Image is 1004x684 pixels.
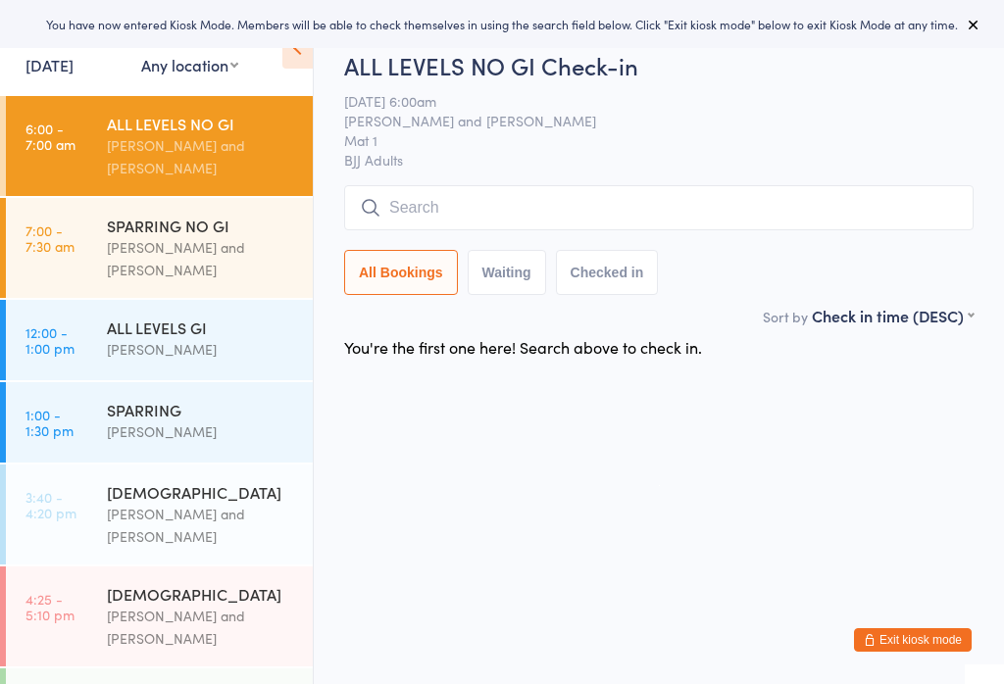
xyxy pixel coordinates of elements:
a: 6:00 -7:00 amALL LEVELS NO GI[PERSON_NAME] and [PERSON_NAME] [6,96,313,196]
button: Checked in [556,250,659,295]
div: [PERSON_NAME] and [PERSON_NAME] [107,236,296,281]
span: Mat 1 [344,130,943,150]
input: Search [344,185,974,230]
time: 3:40 - 4:20 pm [25,489,76,520]
div: You're the first one here! Search above to check in. [344,336,702,358]
a: 4:25 -5:10 pm[DEMOGRAPHIC_DATA][PERSON_NAME] and [PERSON_NAME] [6,566,313,666]
a: 3:40 -4:20 pm[DEMOGRAPHIC_DATA][PERSON_NAME] and [PERSON_NAME] [6,464,313,564]
span: [DATE] 6:00am [344,91,943,111]
div: You have now entered Kiosk Mode. Members will be able to check themselves in using the search fie... [31,16,973,32]
label: Sort by [763,307,808,326]
div: [DEMOGRAPHIC_DATA] [107,481,296,503]
time: 1:00 - 1:30 pm [25,407,74,438]
time: 12:00 - 1:00 pm [25,324,75,356]
div: [DEMOGRAPHIC_DATA] [107,583,296,605]
div: [PERSON_NAME] and [PERSON_NAME] [107,134,296,179]
span: [PERSON_NAME] and [PERSON_NAME] [344,111,943,130]
button: All Bookings [344,250,458,295]
button: Exit kiosk mode [854,628,972,652]
div: ALL LEVELS GI [107,317,296,338]
a: 1:00 -1:30 pmSPARRING[PERSON_NAME] [6,382,313,463]
a: [DATE] [25,54,74,75]
div: [PERSON_NAME] and [PERSON_NAME] [107,605,296,650]
span: BJJ Adults [344,150,974,170]
a: 7:00 -7:30 amSPARRING NO GI[PERSON_NAME] and [PERSON_NAME] [6,198,313,298]
time: 4:25 - 5:10 pm [25,591,75,622]
time: 6:00 - 7:00 am [25,121,75,152]
div: ALL LEVELS NO GI [107,113,296,134]
div: [PERSON_NAME] [107,420,296,443]
div: [PERSON_NAME] and [PERSON_NAME] [107,503,296,548]
button: Waiting [468,250,546,295]
div: Any location [141,54,238,75]
time: 7:00 - 7:30 am [25,222,75,254]
h2: ALL LEVELS NO GI Check-in [344,49,974,81]
div: Check in time (DESC) [812,305,974,326]
div: SPARRING NO GI [107,215,296,236]
div: [PERSON_NAME] [107,338,296,361]
a: 12:00 -1:00 pmALL LEVELS GI[PERSON_NAME] [6,300,313,380]
div: SPARRING [107,399,296,420]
